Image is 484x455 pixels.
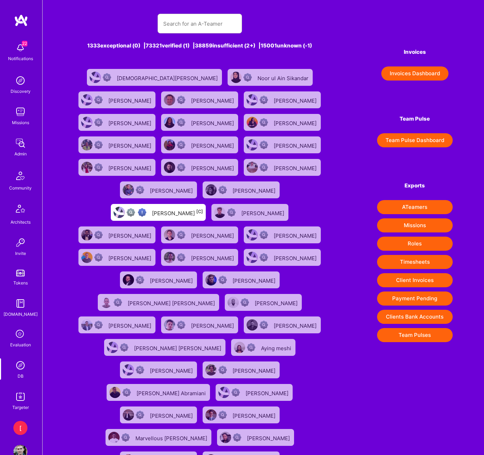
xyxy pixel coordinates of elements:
img: User Avatar [230,72,242,83]
div: [PERSON_NAME] [274,140,318,149]
img: User Avatar [81,117,93,128]
img: User Avatar [109,387,121,398]
img: User Avatar [81,252,93,263]
div: Evaluation [10,341,31,348]
a: User AvatarNot Scrubbed[PERSON_NAME] [76,224,158,246]
a: User AvatarNot Scrubbed[PERSON_NAME] [241,246,324,269]
a: User AvatarNot Scrubbed[PERSON_NAME] [117,404,200,426]
img: User Avatar [164,162,175,173]
img: User Avatar [123,274,134,286]
a: User AvatarNot Scrubbed[PERSON_NAME] [241,314,324,336]
a: Team Pulse Dashboard [377,133,453,147]
div: Missions [12,119,29,126]
img: User Avatar [205,274,217,286]
img: User Avatar [114,207,125,218]
div: 1333 exceptional (0) | 73321 verified (1) | 38859 insufficient (2+) | 15001 unknown (-1) [74,42,325,49]
img: User Avatar [108,432,120,443]
button: Team Pulses [377,328,453,342]
div: [PERSON_NAME] [108,118,153,127]
div: [PERSON_NAME] [108,163,153,172]
div: [PERSON_NAME] [191,163,235,172]
img: Invite [13,236,27,250]
a: User AvatarNot Scrubbed[PERSON_NAME] [117,269,200,291]
div: Invite [15,250,26,257]
img: Not Scrubbed [218,366,227,374]
img: Not Scrubbed [136,366,144,374]
a: User AvatarNot Scrubbed[PERSON_NAME] [76,111,158,134]
img: Not Scrubbed [177,96,185,104]
img: User Avatar [220,432,231,443]
div: [PERSON_NAME] [PERSON_NAME] [128,298,216,307]
img: Not fully vetted [127,208,135,217]
img: Not Scrubbed [177,141,185,149]
img: User Avatar [164,94,175,105]
img: User Avatar [123,409,134,421]
div: Tokens [13,279,28,287]
img: User Avatar [101,297,112,308]
img: teamwork [13,105,27,119]
img: User Avatar [107,342,118,353]
img: User Avatar [247,319,258,331]
div: [PERSON_NAME] [255,298,299,307]
a: User AvatarNot Scrubbed[PERSON_NAME] [200,179,282,201]
div: [PERSON_NAME] [246,388,290,397]
i: icon SelectionTeam [14,328,27,341]
div: [PERSON_NAME] [108,253,153,262]
div: [PERSON_NAME] [191,118,235,127]
img: discovery [13,73,27,88]
div: [PERSON_NAME] [108,230,153,239]
div: [PERSON_NAME] [274,118,318,127]
div: [PERSON_NAME] [191,95,235,104]
div: [PERSON_NAME] Abramiani [136,388,207,397]
img: Not Scrubbed [231,388,240,397]
img: Not Scrubbed [94,253,103,262]
a: User AvatarNot ScrubbedNoor ul Ain Sikandar [225,66,316,89]
img: Architects [12,201,29,218]
div: Architects [11,218,31,226]
div: [PERSON_NAME] [233,185,277,194]
div: [PERSON_NAME] [274,253,318,262]
img: Not Scrubbed [94,163,103,172]
div: [ [13,421,27,435]
img: User Avatar [123,364,134,376]
div: [PERSON_NAME] [241,208,286,217]
a: User AvatarNot Scrubbed[PERSON_NAME] [76,134,158,156]
img: Not Scrubbed [218,411,227,419]
button: Invoices Dashboard [381,66,448,81]
img: Not Scrubbed [247,343,255,352]
img: User Avatar [247,162,258,173]
img: Not Scrubbed [94,141,103,149]
div: [PERSON_NAME] [108,140,153,149]
a: User AvatarNot Scrubbed[DEMOGRAPHIC_DATA][PERSON_NAME] [84,66,225,89]
img: Not Scrubbed [260,163,268,172]
h4: Exports [377,182,453,189]
a: User AvatarNot Scrubbed[PERSON_NAME] [241,134,324,156]
button: Roles [377,237,453,251]
img: Not Scrubbed [260,96,268,104]
img: Not Scrubbed [136,411,144,419]
img: User Avatar [164,139,175,150]
div: [DOMAIN_NAME] [4,310,38,318]
img: High Potential User [138,208,146,217]
img: User Avatar [81,139,93,150]
div: [PERSON_NAME] [191,140,235,149]
a: User AvatarNot Scrubbed[PERSON_NAME] [214,426,297,449]
div: [PERSON_NAME] [247,433,291,442]
img: User Avatar [247,139,258,150]
a: [ [12,421,29,435]
a: User AvatarNot Scrubbed[PERSON_NAME] [117,359,200,381]
a: User AvatarNot ScrubbedMarvellous [PERSON_NAME] [103,426,214,449]
img: User Avatar [205,409,217,421]
a: User AvatarNot Scrubbed[PERSON_NAME] [241,111,324,134]
a: User AvatarNot Scrubbed[PERSON_NAME] [200,269,282,291]
button: Missions [377,218,453,232]
div: Discovery [11,88,31,95]
img: User Avatar [164,229,175,241]
img: User Avatar [164,319,175,331]
a: User AvatarNot Scrubbed[PERSON_NAME] [213,381,295,404]
img: Not Scrubbed [260,118,268,127]
img: User Avatar [164,252,175,263]
img: Not Scrubbed [227,208,236,217]
img: Not Scrubbed [243,73,252,82]
a: User AvatarNot Scrubbed[PERSON_NAME] [76,156,158,179]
